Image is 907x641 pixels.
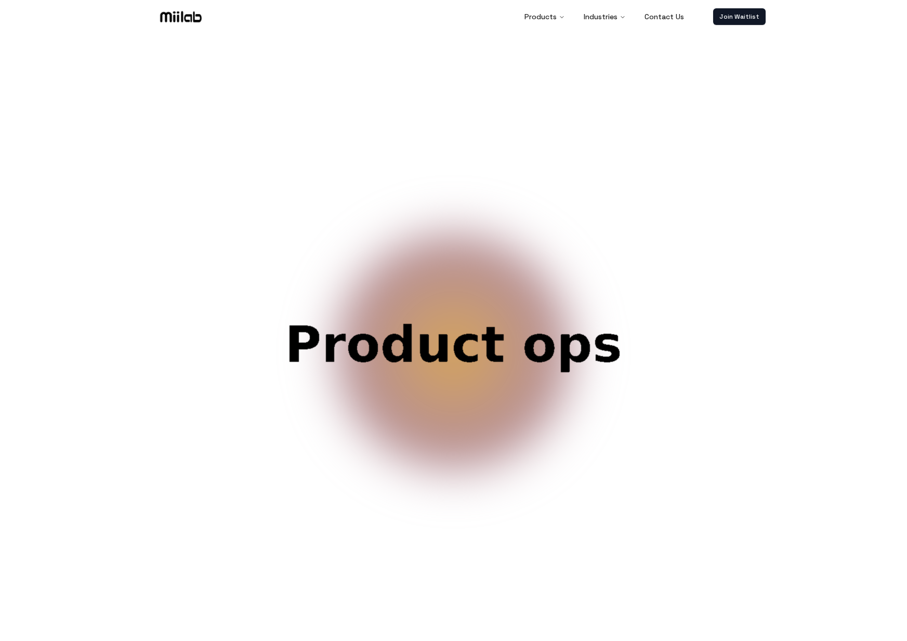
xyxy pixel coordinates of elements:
[516,6,573,27] button: Products
[158,9,204,24] img: Logo
[220,320,688,420] span: Customer service
[575,6,634,27] button: Industries
[516,6,692,27] nav: Main
[636,6,692,27] a: Contact Us
[142,9,220,24] a: Logo
[713,8,766,25] a: Join Waitlist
